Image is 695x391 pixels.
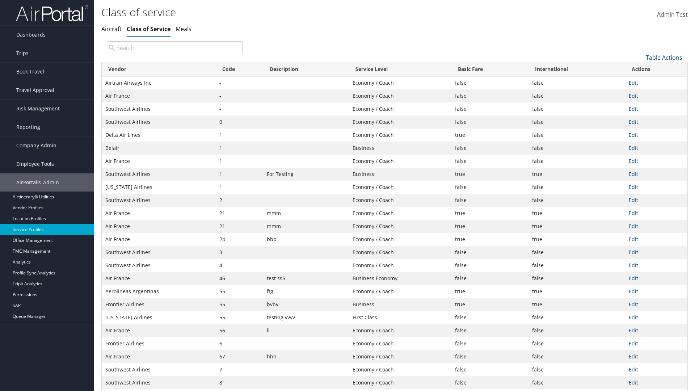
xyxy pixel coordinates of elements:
[528,220,625,233] td: true
[528,324,625,337] td: false
[216,76,263,89] td: -
[528,246,625,259] td: false
[102,76,216,89] td: Airtran Airways Inc
[451,246,528,259] td: false
[102,350,216,363] td: Air France
[216,220,263,233] td: 21
[263,272,349,285] td: test ss5
[451,142,528,155] td: false
[216,233,263,246] td: 2p
[16,5,88,22] img: airportal-logo.png
[646,54,682,62] a: Table Actions
[102,272,216,285] td: Air France
[528,350,625,363] td: false
[629,197,638,203] a: Edit
[528,76,625,89] td: false
[451,363,528,376] td: false
[528,102,625,115] td: false
[629,249,638,256] a: Edit
[349,311,451,324] td: First Class
[101,25,122,33] a: Aircraft
[349,337,451,350] td: Economy / Coach
[16,26,46,44] span: Dashboards
[263,285,349,298] td: ftg
[102,168,216,181] td: Southwest Airlines
[102,102,216,115] td: Southwest Airlines
[216,311,263,324] td: 55
[528,129,625,142] td: false
[349,181,451,194] td: Economy / Coach
[451,285,528,298] td: true
[349,298,451,311] td: Business
[216,102,263,115] td: -
[629,157,638,164] a: Edit
[216,194,263,207] td: 2
[102,220,216,233] td: Air France
[263,324,349,337] td: ll
[528,168,625,181] td: true
[528,155,625,168] td: false
[102,155,216,168] td: Air France
[451,115,528,129] td: false
[451,155,528,168] td: false
[349,285,451,298] td: Economy / Coach
[216,142,263,155] td: 1
[176,25,191,33] a: Meals
[451,181,528,194] td: false
[629,301,638,308] a: Edit
[349,363,451,376] td: Economy / Coach
[451,220,528,233] td: true
[451,259,528,272] td: false
[629,118,638,125] a: Edit
[528,363,625,376] td: false
[216,207,263,220] td: 21
[16,44,29,62] span: Trips
[216,324,263,337] td: 56
[629,184,638,190] a: Edit
[349,376,451,389] td: Economy / Coach
[528,62,625,76] th: International: activate to sort column ascending
[263,311,349,324] td: testing vvvv
[629,223,638,230] a: Edit
[451,298,528,311] td: true
[349,102,451,115] td: Economy / Coach
[528,272,625,285] td: false
[127,25,170,33] a: Class of Service
[16,63,44,81] span: Book Travel
[216,155,263,168] td: 1
[349,129,451,142] td: Economy / Coach
[528,115,625,129] td: false
[349,207,451,220] td: Economy / Coach
[102,285,216,298] td: Aerolineas Argentinas
[349,168,451,181] td: Business
[349,194,451,207] td: Economy / Coach
[451,129,528,142] td: true
[451,311,528,324] td: false
[216,363,263,376] td: 7
[629,210,638,216] a: Edit
[263,168,349,181] td: For Testing
[263,350,349,363] td: hhh
[349,115,451,129] td: Economy / Coach
[629,105,638,112] a: Edit
[629,327,638,334] a: Edit
[263,207,349,220] td: mmm
[216,350,263,363] td: 67
[629,144,638,151] a: Edit
[16,118,40,136] span: Reporting
[102,142,216,155] td: Belair
[528,89,625,102] td: false
[216,181,263,194] td: 1
[349,89,451,102] td: Economy / Coach
[451,233,528,246] td: true
[102,62,216,76] th: Vendor: activate to sort column ascending
[349,76,451,89] td: Economy / Coach
[528,285,625,298] td: true
[263,233,349,246] td: bbb
[349,259,451,272] td: Economy / Coach
[629,340,638,347] a: Edit
[451,168,528,181] td: true
[451,76,528,89] td: false
[102,246,216,259] td: Southwest Airlines
[216,89,263,102] td: -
